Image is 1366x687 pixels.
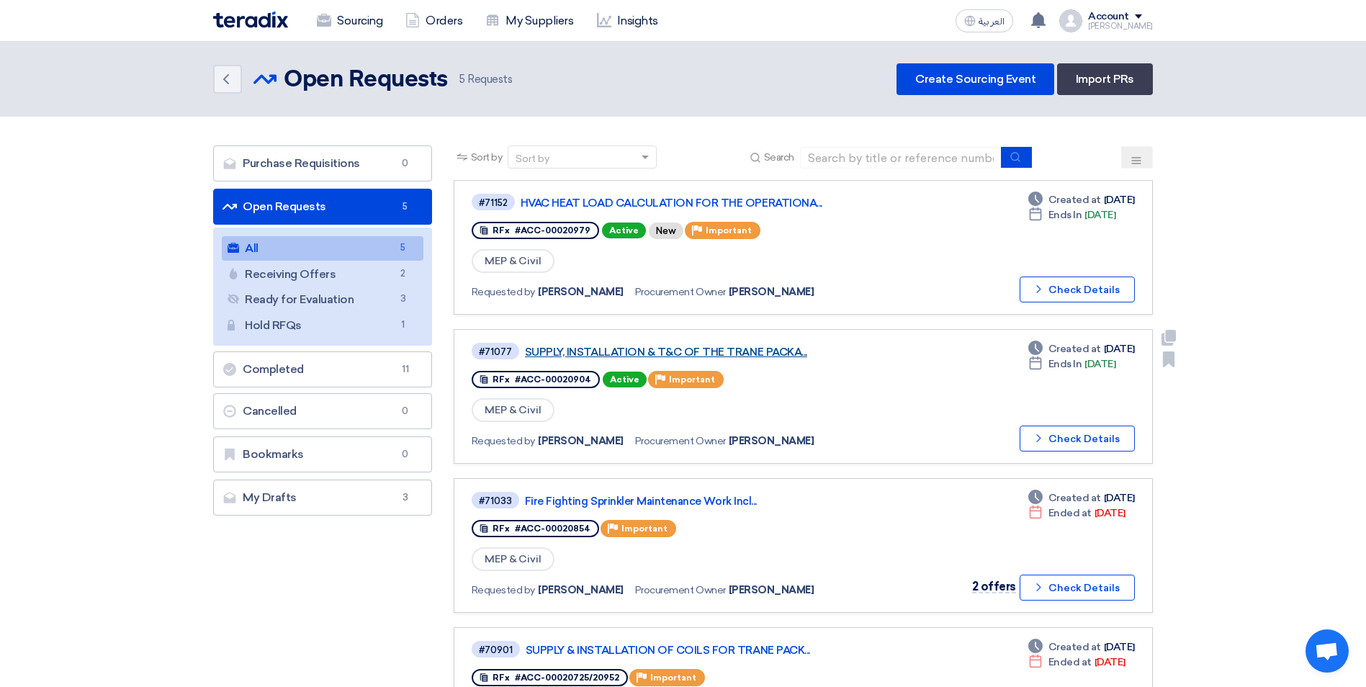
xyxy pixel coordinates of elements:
span: Ends In [1048,207,1082,223]
span: Ended at [1048,655,1092,670]
a: SUPPLY, INSTALLATION & T&C OF THE TRANE PACKA... [525,346,885,359]
div: New [649,223,683,239]
span: MEP & Civil [472,249,554,273]
a: Sourcing [305,5,394,37]
a: Purchase Requisitions0 [213,145,432,181]
span: RFx [493,673,510,683]
a: My Drafts3 [213,480,432,516]
div: [DATE] [1028,490,1135,506]
span: Important [650,673,696,683]
span: [PERSON_NAME] [538,434,624,449]
span: Created at [1048,490,1101,506]
button: Check Details [1020,277,1135,302]
span: Requested by [472,583,535,598]
div: [DATE] [1028,341,1135,356]
a: Completed11 [213,351,432,387]
a: HVAC HEAT LOAD CALCULATION FOR THE OPERATIONA... [521,197,881,210]
input: Search by title or reference number [800,147,1002,169]
span: Requests [459,71,513,88]
span: Important [706,225,752,235]
span: Created at [1048,192,1101,207]
span: MEP & Civil [472,547,554,571]
h2: Open Requests [284,66,448,94]
span: [PERSON_NAME] [538,284,624,300]
span: #ACC-00020725/20952 [515,673,619,683]
span: [PERSON_NAME] [729,284,814,300]
span: Requested by [472,284,535,300]
span: 5 [395,241,412,256]
span: [PERSON_NAME] [538,583,624,598]
a: Open Requests5 [213,189,432,225]
span: RFx [493,225,510,235]
div: [DATE] [1028,506,1125,521]
span: 5 [397,199,414,214]
span: Sort by [471,150,503,165]
span: Procurement Owner [635,434,726,449]
button: Check Details [1020,575,1135,601]
span: RFx [493,374,510,385]
span: Procurement Owner [635,284,726,300]
div: #71152 [479,198,508,207]
span: Ended at [1048,506,1092,521]
span: Procurement Owner [635,583,726,598]
div: #70901 [479,645,513,655]
span: 2 [395,266,412,282]
span: Requested by [472,434,535,449]
a: Insights [585,5,670,37]
a: Bookmarks0 [213,436,432,472]
div: [DATE] [1028,655,1125,670]
img: profile_test.png [1059,9,1082,32]
a: SUPPLY & INSTALLATION OF COILS FOR TRANE PACK... [526,644,886,657]
span: MEP & Civil [472,398,554,422]
a: Orders [394,5,474,37]
a: All [222,236,423,261]
div: [DATE] [1028,207,1116,223]
span: 0 [397,447,414,462]
span: [PERSON_NAME] [729,583,814,598]
a: Fire Fighting Sprinkler Maintenance Work Incl... [525,495,885,508]
a: My Suppliers [474,5,585,37]
div: [DATE] [1028,356,1116,372]
span: RFx [493,524,510,534]
span: Important [621,524,668,534]
div: Sort by [516,151,549,166]
span: Created at [1048,341,1101,356]
a: Open chat [1306,629,1349,673]
span: 3 [397,490,414,505]
a: Ready for Evaluation [222,287,423,312]
span: #ACC-00020979 [515,225,590,235]
span: 2 offers [972,580,1016,593]
span: 5 [459,73,465,86]
span: Search [764,150,794,165]
a: Import PRs [1057,63,1153,95]
span: 1 [395,318,412,333]
span: Important [669,374,715,385]
span: #ACC-00020854 [515,524,590,534]
span: 11 [397,362,414,377]
span: 0 [397,404,414,418]
div: #71033 [479,496,512,506]
span: #ACC-00020904 [515,374,591,385]
span: [PERSON_NAME] [729,434,814,449]
button: العربية [956,9,1013,32]
a: Cancelled0 [213,393,432,429]
img: Teradix logo [213,12,288,28]
span: Created at [1048,639,1101,655]
div: [DATE] [1028,192,1135,207]
a: Hold RFQs [222,313,423,338]
span: 0 [397,156,414,171]
a: Receiving Offers [222,262,423,287]
span: 3 [395,292,412,307]
div: Account [1088,11,1129,23]
span: Active [602,223,646,238]
span: العربية [979,17,1005,27]
a: Create Sourcing Event [897,63,1054,95]
div: [PERSON_NAME] [1088,22,1153,30]
button: Check Details [1020,426,1135,452]
div: [DATE] [1028,639,1135,655]
span: Active [603,372,647,387]
span: Ends In [1048,356,1082,372]
div: #71077 [479,347,512,356]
